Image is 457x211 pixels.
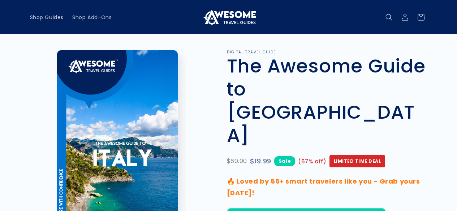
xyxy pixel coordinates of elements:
[199,6,258,28] a: Awesome Travel Guides
[202,9,256,26] img: Awesome Travel Guides
[298,157,326,166] span: (67% off)
[26,10,68,25] a: Shop Guides
[227,50,427,54] p: DIGITAL TRAVEL GUIDE
[68,10,116,25] a: Shop Add-Ons
[329,155,385,167] span: Limited Time Deal
[381,9,397,25] summary: Search
[227,176,427,199] p: 🔥 Loved by 55+ smart travelers like you - Grab yours [DATE]!
[274,156,295,166] span: Sale
[250,155,271,167] span: $19.99
[227,54,427,147] h1: The Awesome Guide to [GEOGRAPHIC_DATA]
[72,14,112,21] span: Shop Add-Ons
[227,156,247,167] span: $60.00
[30,14,64,21] span: Shop Guides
